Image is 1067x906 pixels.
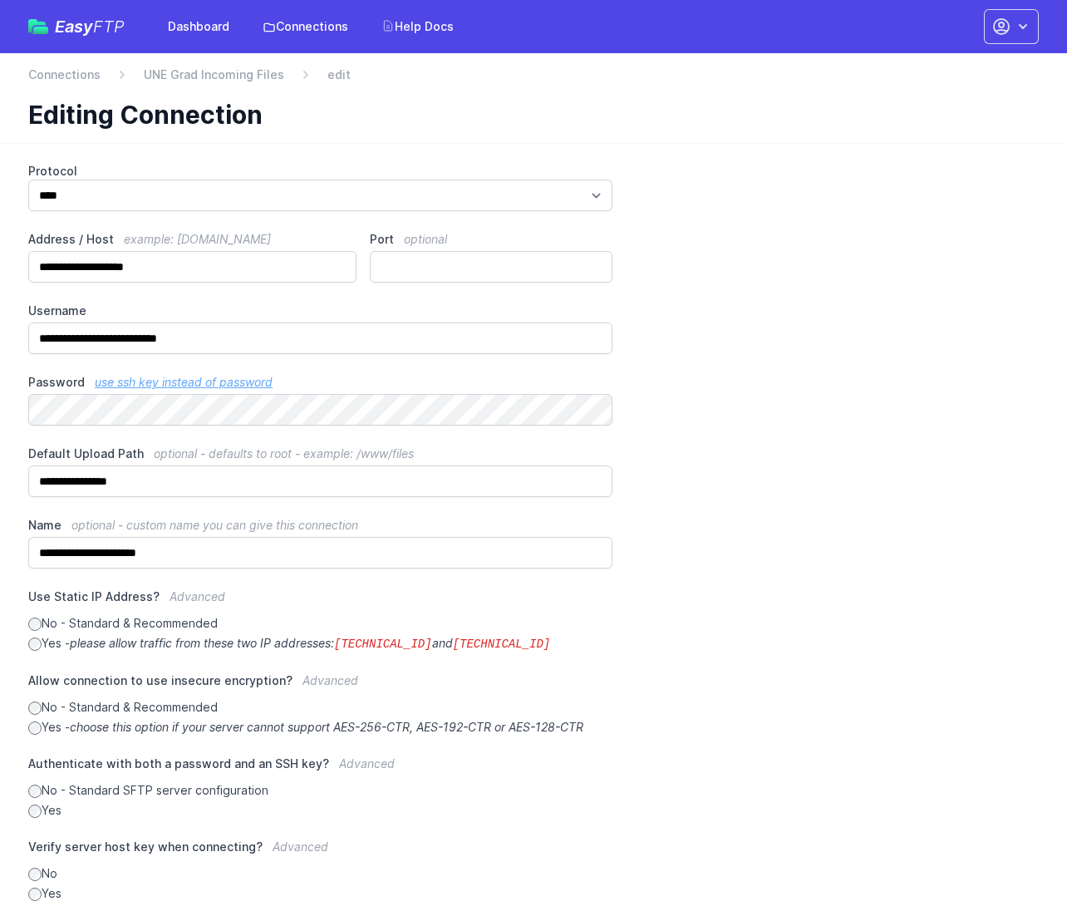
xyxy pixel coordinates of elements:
[28,782,612,799] label: No - Standard SFTP server configuration
[70,636,550,650] i: please allow traffic from these two IP addresses: and
[253,12,358,42] a: Connections
[28,865,612,882] label: No
[28,885,612,902] label: Yes
[302,673,358,687] span: Advanced
[95,375,273,389] a: use ssh key instead of password
[28,163,612,180] label: Protocol
[28,719,612,736] label: Yes -
[28,672,612,699] label: Allow connection to use insecure encryption?
[28,702,42,715] input: No - Standard & Recommended
[28,699,612,716] label: No - Standard & Recommended
[28,785,42,798] input: No - Standard SFTP server configuration
[28,868,42,881] input: No
[28,374,612,391] label: Password
[327,66,351,83] span: edit
[370,231,612,248] label: Port
[28,839,612,865] label: Verify server host key when connecting?
[28,19,48,34] img: easyftp_logo.png
[334,638,432,651] code: [TECHNICAL_ID]
[28,66,101,83] a: Connections
[28,303,612,319] label: Username
[28,517,612,534] label: Name
[28,446,612,462] label: Default Upload Path
[28,588,612,615] label: Use Static IP Address?
[28,756,612,782] label: Authenticate with both a password and an SSH key?
[28,638,42,651] input: Yes -please allow traffic from these two IP addresses:[TECHNICAL_ID]and[TECHNICAL_ID]
[339,756,395,771] span: Advanced
[144,66,284,83] a: UNE Grad Incoming Files
[154,446,414,460] span: optional - defaults to root - example: /www/files
[28,18,125,35] a: EasyFTP
[70,720,583,734] i: choose this option if your server cannot support AES-256-CTR, AES-192-CTR or AES-128-CTR
[28,100,1025,130] h1: Editing Connection
[28,802,612,819] label: Yes
[28,615,612,632] label: No - Standard & Recommended
[55,18,125,35] span: Easy
[28,721,42,735] input: Yes -choose this option if your server cannot support AES-256-CTR, AES-192-CTR or AES-128-CTR
[93,17,125,37] span: FTP
[28,805,42,818] input: Yes
[28,888,42,901] input: Yes
[371,12,464,42] a: Help Docs
[404,232,447,246] span: optional
[124,232,271,246] span: example: [DOMAIN_NAME]
[170,589,225,603] span: Advanced
[158,12,239,42] a: Dashboard
[453,638,551,651] code: [TECHNICAL_ID]
[28,618,42,631] input: No - Standard & Recommended
[71,518,358,532] span: optional - custom name you can give this connection
[273,840,328,854] span: Advanced
[28,635,612,652] label: Yes -
[28,231,356,248] label: Address / Host
[28,66,1039,93] nav: Breadcrumb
